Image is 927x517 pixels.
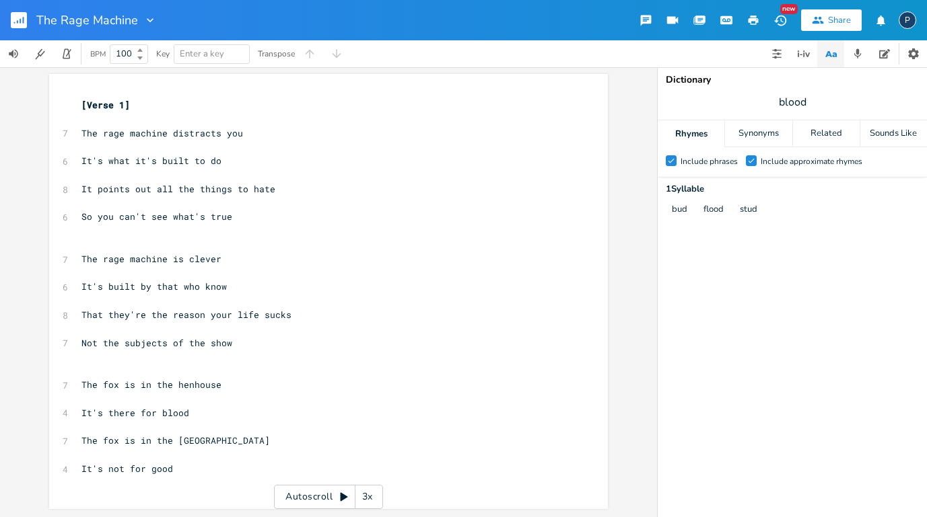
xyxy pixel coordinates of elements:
[740,204,757,216] button: stud
[860,120,927,147] div: Sounds Like
[81,210,232,223] span: So you can't see what's true
[801,9,862,31] button: Share
[780,4,798,14] div: New
[81,99,130,111] span: [Verse 1]
[180,48,224,60] span: Enter a key
[81,253,221,265] span: The rage machine is clever
[761,157,862,165] div: Include approximate rhymes
[81,155,221,167] span: It's what it's built to do
[703,204,724,216] button: flood
[274,485,383,509] div: Autoscroll
[666,75,919,85] div: Dictionary
[81,183,275,195] span: It points out all the things to hate
[658,120,724,147] div: Rhymes
[81,127,243,139] span: The rage machine distracts you
[81,434,270,446] span: The fox is in the [GEOGRAPHIC_DATA]
[81,463,173,475] span: It's not for good
[666,185,919,194] div: 1 Syllable
[767,8,794,32] button: New
[828,14,851,26] div: Share
[899,5,916,36] button: P
[672,204,687,216] button: bud
[81,337,232,349] span: Not the subjects of the show
[36,14,138,26] span: The Rage Machine
[81,407,189,419] span: It's there for blood
[81,379,221,391] span: The fox is in the henhouse
[81,309,291,321] span: That they're the reason your life sucks
[258,50,295,58] div: Transpose
[681,157,738,165] div: Include phrases
[725,120,792,147] div: Synonyms
[779,95,806,110] span: blood
[81,280,227,292] span: It's built by that who know
[793,120,860,147] div: Related
[156,50,170,58] div: Key
[90,50,106,58] div: BPM
[355,485,380,509] div: 3x
[899,11,916,29] div: ppsolman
